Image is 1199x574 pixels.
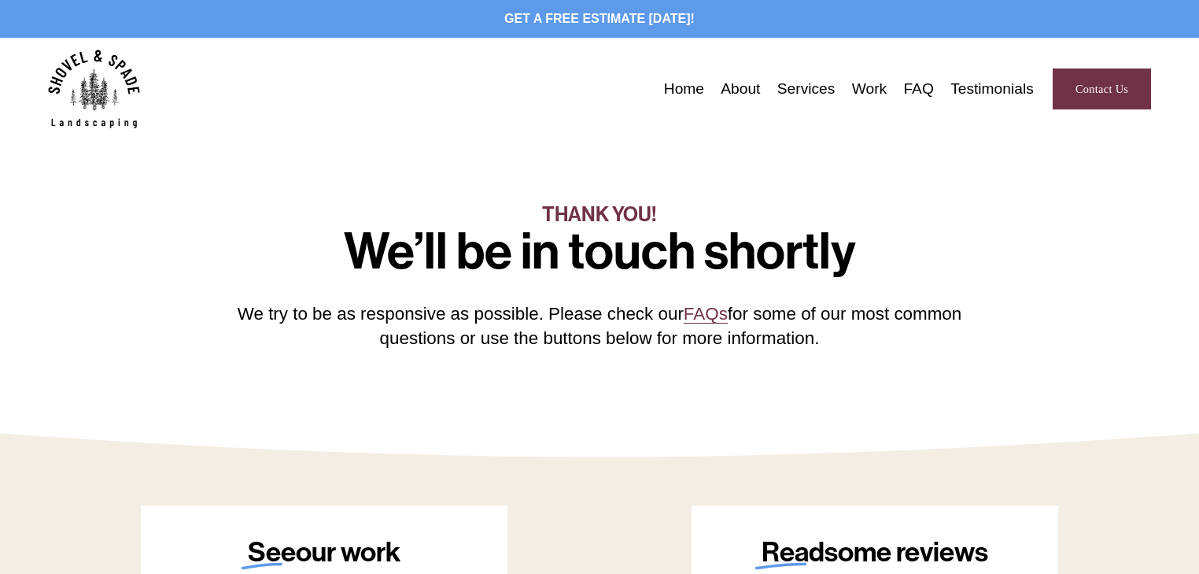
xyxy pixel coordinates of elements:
a: Services [777,77,836,102]
a: Home [664,77,704,102]
a: FAQ [903,77,933,102]
h3: our work [141,538,508,567]
p: We try to be as responsive as possible. Please check our for some of our most common questions or... [232,302,966,351]
a: Contact Us [1053,69,1151,109]
h3: some reviews [692,538,1059,567]
a: FAQs [684,304,728,324]
a: Work [852,77,887,102]
h1: We’ll be in touch shortly [232,228,966,276]
span: THANK YOU! [542,202,657,227]
span: See [248,535,296,568]
img: Shovel &amp; Spade Landscaping [48,50,140,128]
a: Testimonials [950,77,1034,102]
span: Read [762,535,825,568]
a: About [721,77,760,102]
